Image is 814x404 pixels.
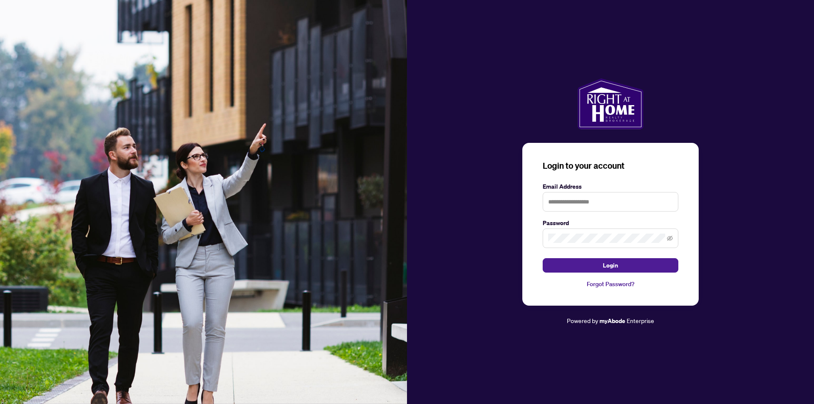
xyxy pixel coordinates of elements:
label: Password [543,218,678,228]
span: eye-invisible [667,235,673,241]
span: Powered by [567,317,598,324]
img: ma-logo [577,78,643,129]
a: Forgot Password? [543,279,678,289]
span: Enterprise [627,317,654,324]
button: Login [543,258,678,273]
span: Login [603,259,618,272]
h3: Login to your account [543,160,678,172]
a: myAbode [599,316,625,326]
label: Email Address [543,182,678,191]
